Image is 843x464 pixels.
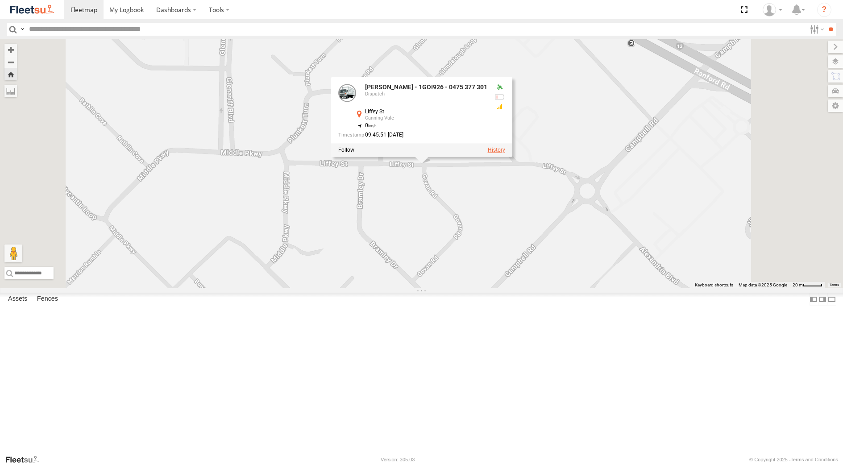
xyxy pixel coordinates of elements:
[695,282,733,288] button: Keyboard shortcuts
[19,23,26,36] label: Search Query
[818,293,827,306] label: Dock Summary Table to the Right
[494,84,505,91] div: Valid GPS Fix
[828,99,843,112] label: Map Settings
[381,457,415,462] div: Version: 305.03
[827,293,836,306] label: Hide Summary Table
[494,103,505,110] div: GSM Signal = 3
[790,282,825,288] button: Map scale: 20 m per 40 pixels
[365,84,487,91] div: [PERSON_NAME] - 1GOI926 - 0475 377 301
[365,116,487,121] div: Canning Vale
[793,282,803,287] span: 20 m
[4,244,22,262] button: Drag Pegman onto the map to open Street View
[365,109,487,115] div: Liffey St
[9,4,55,16] img: fleetsu-logo-horizontal.svg
[749,457,838,462] div: © Copyright 2025 -
[487,147,505,153] label: View Asset History
[4,293,32,306] label: Assets
[365,92,487,97] div: Dispatch
[494,94,505,101] div: Battery Remaining: 4.22v
[4,68,17,80] button: Zoom Home
[4,56,17,68] button: Zoom out
[817,3,831,17] i: ?
[760,3,785,17] div: TheMaker Systems
[809,293,818,306] label: Dock Summary Table to the Left
[338,133,487,138] div: Date/time of location update
[4,44,17,56] button: Zoom in
[5,455,46,464] a: Visit our Website
[806,23,826,36] label: Search Filter Options
[4,85,17,97] label: Measure
[365,122,377,128] span: 0
[739,282,787,287] span: Map data ©2025 Google
[33,293,62,306] label: Fences
[791,457,838,462] a: Terms and Conditions
[830,283,839,287] a: Terms
[338,147,354,153] label: Realtime tracking of Asset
